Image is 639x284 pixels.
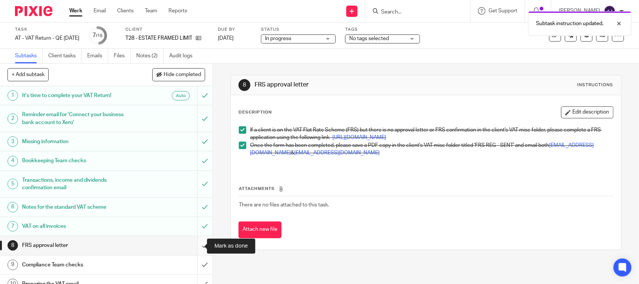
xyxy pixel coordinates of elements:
a: Work [69,7,82,15]
a: Client tasks [48,49,82,63]
div: 5 [7,179,18,189]
a: Emails [87,49,108,63]
a: Reports [168,7,187,15]
label: Status [261,27,336,33]
img: Pixie [15,6,52,16]
a: Team [145,7,157,15]
a: Files [114,49,131,63]
p: Once the form has been completed, please save a PDF copy in the client's VAT misc folder titled '... [250,142,613,157]
small: /15 [96,34,103,38]
div: 8 [238,79,250,91]
div: 7 [93,31,103,40]
label: Client [125,27,209,33]
div: 9 [7,260,18,270]
p: If a client is on the VAT Flat Rate Scheme (FRS) but there is no approval letter or FRS confirmat... [250,126,613,142]
a: Audit logs [169,49,198,63]
div: 4 [7,156,18,166]
div: AT - VAT Return - QE [DATE] [15,34,79,42]
a: [EMAIL_ADDRESS][DOMAIN_NAME] [250,143,594,155]
h1: FRS approval letter [22,240,134,251]
span: [DATE] [218,36,234,41]
a: Clients [117,7,134,15]
div: Instructions [578,82,614,88]
span: No tags selected [349,36,389,41]
h1: VAT on all invoices [22,221,134,232]
h1: Bookkeeping Team checks [22,155,134,166]
a: Email [94,7,106,15]
h1: Missing information [22,136,134,147]
span: In progress [265,36,291,41]
a: Subtasks [15,49,43,63]
p: Description [238,109,272,115]
span: Hide completed [164,72,201,78]
h1: FRS approval letter [255,81,442,89]
div: 1 [7,90,18,101]
label: Task [15,27,79,33]
span: Attachments [239,187,275,191]
div: AT - VAT Return - QE 31-07-2025 [15,34,79,42]
h1: Transactions, income and dividends confirmation email [22,175,134,194]
div: 8 [7,240,18,251]
button: Edit description [561,106,614,118]
button: + Add subtask [7,68,49,81]
p: T28 - ESTATE FRAMED LIMITED [125,34,192,42]
div: 2 [7,114,18,124]
h1: Notes for the standard VAT scheme [22,202,134,213]
img: svg%3E [604,5,616,17]
div: 6 [7,202,18,212]
a: [URL][DOMAIN_NAME] [332,135,386,140]
a: Notes (2) [136,49,164,63]
span: There are no files attached to this task. [239,202,329,208]
h1: Reminder email for 'Connect your business bank account to Xero' [22,109,134,128]
div: Auto [172,91,190,100]
button: Attach new file [238,221,282,238]
p: Subtask instruction updated. [536,20,603,27]
label: Due by [218,27,252,33]
div: 3 [7,136,18,147]
h1: Compliance Team checks [22,259,134,271]
div: 7 [7,221,18,232]
button: Hide completed [152,68,205,81]
h1: It's time to complete your VAT Return! [22,90,134,101]
a: [EMAIL_ADDRESS][DOMAIN_NAME] [294,150,380,155]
